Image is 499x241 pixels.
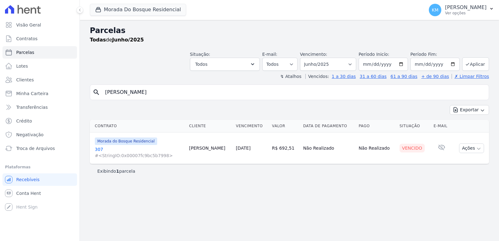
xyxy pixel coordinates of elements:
[195,60,207,68] span: Todos
[421,74,449,79] a: + de 90 dias
[2,101,77,113] a: Transferências
[90,25,489,36] h2: Parcelas
[445,4,487,11] p: [PERSON_NAME]
[16,145,55,152] span: Troca de Arquivos
[2,46,77,59] a: Parcelas
[390,74,417,79] a: 61 a 90 dias
[190,58,260,71] button: Todos
[16,132,44,138] span: Negativação
[459,143,484,153] button: Ações
[424,1,499,19] button: KM [PERSON_NAME] Ver opções
[16,104,48,110] span: Transferências
[95,146,184,159] a: 307#<StringIO:0x00007fc9bc5b7998>
[2,128,77,141] a: Negativação
[187,133,233,164] td: [PERSON_NAME]
[300,52,327,57] label: Vencimento:
[90,36,144,44] p: de
[90,120,187,133] th: Contrato
[112,37,144,43] strong: Junho/2025
[16,63,28,69] span: Lotes
[356,120,397,133] th: Pago
[360,74,386,79] a: 31 a 60 dias
[16,22,41,28] span: Visão Geral
[269,133,301,164] td: R$ 692,51
[432,8,438,12] span: KM
[431,120,452,133] th: E-mail
[359,52,389,57] label: Período Inicío:
[16,176,40,183] span: Recebíveis
[16,90,48,97] span: Minha Carteira
[2,87,77,100] a: Minha Carteira
[262,52,278,57] label: E-mail:
[16,118,32,124] span: Crédito
[2,142,77,155] a: Troca de Arquivos
[410,51,460,58] label: Período Fim:
[280,74,301,79] label: ↯ Atalhos
[90,4,186,16] button: Morada Do Bosque Residencial
[93,89,100,96] i: search
[16,36,37,42] span: Contratos
[450,105,489,115] button: Exportar
[301,120,356,133] th: Data de Pagamento
[2,19,77,31] a: Visão Geral
[2,173,77,186] a: Recebíveis
[2,60,77,72] a: Lotes
[301,133,356,164] td: Não Realizado
[95,152,184,159] span: #<StringIO:0x00007fc9bc5b7998>
[2,74,77,86] a: Clientes
[452,74,489,79] a: ✗ Limpar Filtros
[5,163,75,171] div: Plataformas
[332,74,356,79] a: 1 a 30 dias
[190,52,210,57] label: Situação:
[356,133,397,164] td: Não Realizado
[16,49,34,55] span: Parcelas
[400,144,425,152] div: Vencido
[90,37,106,43] strong: Todas
[305,74,329,79] label: Vencidos:
[101,86,486,99] input: Buscar por nome do lote ou do cliente
[2,32,77,45] a: Contratos
[97,168,135,174] p: Exibindo parcela
[116,169,119,174] b: 1
[397,120,431,133] th: Situação
[95,137,157,145] span: Morada do Bosque Residencial
[269,120,301,133] th: Valor
[445,11,487,16] p: Ver opções
[16,190,41,196] span: Conta Hent
[16,77,34,83] span: Clientes
[187,120,233,133] th: Cliente
[2,115,77,127] a: Crédito
[462,57,489,71] button: Aplicar
[2,187,77,200] a: Conta Hent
